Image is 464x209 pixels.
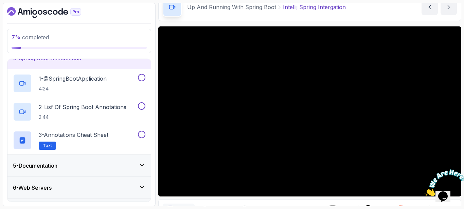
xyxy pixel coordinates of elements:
[158,26,461,196] iframe: 6 - IntelliJ Spring Intergation
[13,102,145,121] button: 2-Lisf Of Spring Boot Annotations2:44
[283,3,346,11] p: Intellij Spring Intergation
[39,75,107,83] p: 1 - @SpringBootApplication
[39,131,108,139] p: 3 - Annotations Cheat Sheet
[7,7,97,18] a: Dashboard
[13,74,145,93] button: 1-@SpringBootApplication4:24
[39,103,126,111] p: 2 - Lisf Of Spring Boot Annotations
[187,3,276,11] p: Up And Running With Spring Boot
[12,34,21,41] span: 7 %
[13,184,52,192] h3: 6 - Web Servers
[39,114,126,121] p: 2:44
[3,3,5,8] span: 1
[422,167,464,199] iframe: chat widget
[12,34,49,41] span: completed
[3,3,45,29] img: Chat attention grabber
[13,131,145,150] button: 3-Annotations Cheat SheetText
[39,85,107,92] p: 4:24
[7,155,151,176] button: 5-Documentation
[7,177,151,198] button: 6-Web Servers
[43,143,52,148] span: Text
[13,162,57,170] h3: 5 - Documentation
